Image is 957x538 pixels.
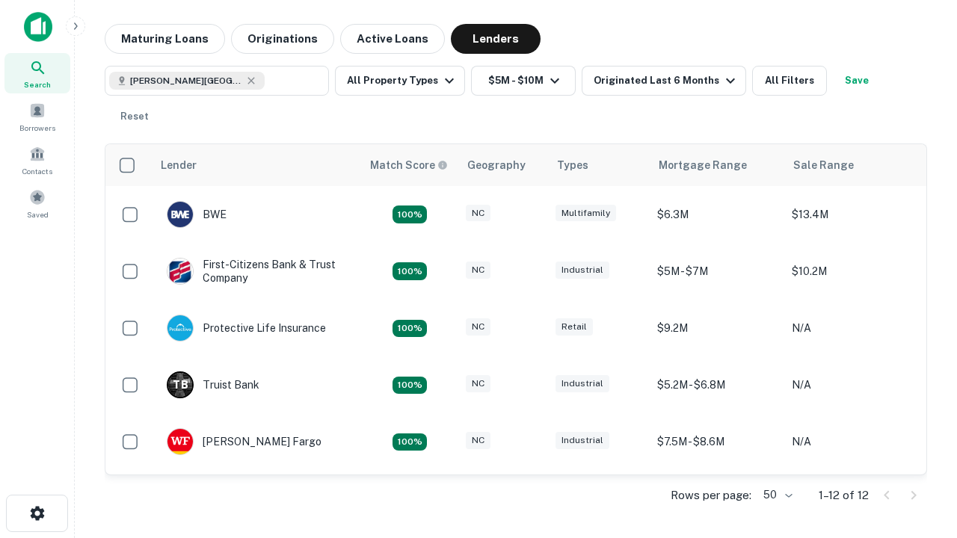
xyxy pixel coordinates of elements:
[27,208,49,220] span: Saved
[370,157,448,173] div: Capitalize uses an advanced AI algorithm to match your search with the best lender. The match sco...
[793,156,854,174] div: Sale Range
[650,186,784,243] td: $6.3M
[105,24,225,54] button: Maturing Loans
[458,144,548,186] th: Geography
[361,144,458,186] th: Capitalize uses an advanced AI algorithm to match your search with the best lender. The match sco...
[19,122,55,134] span: Borrowers
[784,243,919,300] td: $10.2M
[167,201,227,228] div: BWE
[466,262,490,279] div: NC
[556,318,593,336] div: Retail
[650,144,784,186] th: Mortgage Range
[4,183,70,223] a: Saved
[557,156,588,174] div: Types
[556,432,609,449] div: Industrial
[784,356,919,413] td: N/A
[24,12,52,42] img: capitalize-icon.png
[582,66,746,96] button: Originated Last 6 Months
[556,205,616,222] div: Multifamily
[152,144,361,186] th: Lender
[466,432,490,449] div: NC
[335,66,465,96] button: All Property Types
[167,371,259,398] div: Truist Bank
[4,53,70,93] a: Search
[466,318,490,336] div: NC
[650,470,784,527] td: $8.8M
[167,258,346,285] div: First-citizens Bank & Trust Company
[466,375,490,392] div: NC
[752,66,827,96] button: All Filters
[451,24,541,54] button: Lenders
[167,259,193,284] img: picture
[784,186,919,243] td: $13.4M
[833,66,881,96] button: Save your search to get updates of matches that match your search criteria.
[650,243,784,300] td: $5M - $7M
[4,96,70,137] a: Borrowers
[111,102,159,132] button: Reset
[466,205,490,222] div: NC
[556,375,609,392] div: Industrial
[650,413,784,470] td: $7.5M - $8.6M
[24,78,51,90] span: Search
[167,429,193,454] img: picture
[173,377,188,393] p: T B
[167,428,321,455] div: [PERSON_NAME] Fargo
[819,486,869,504] p: 1–12 of 12
[231,24,334,54] button: Originations
[650,300,784,356] td: $9.2M
[594,72,739,90] div: Originated Last 6 Months
[757,484,795,506] div: 50
[161,156,197,174] div: Lender
[393,262,427,280] div: Matching Properties: 2, hasApolloMatch: undefined
[22,165,52,177] span: Contacts
[659,156,747,174] div: Mortgage Range
[340,24,445,54] button: Active Loans
[130,74,242,87] span: [PERSON_NAME][GEOGRAPHIC_DATA], [GEOGRAPHIC_DATA]
[370,157,445,173] h6: Match Score
[167,315,193,341] img: picture
[650,356,784,413] td: $5.2M - $6.8M
[393,433,427,451] div: Matching Properties: 2, hasApolloMatch: undefined
[784,300,919,356] td: N/A
[784,470,919,527] td: N/A
[548,144,650,186] th: Types
[882,418,957,490] iframe: Chat Widget
[4,140,70,180] a: Contacts
[784,413,919,470] td: N/A
[393,320,427,338] div: Matching Properties: 2, hasApolloMatch: undefined
[467,156,526,174] div: Geography
[167,202,193,227] img: picture
[393,377,427,395] div: Matching Properties: 3, hasApolloMatch: undefined
[167,315,326,341] div: Protective Life Insurance
[556,262,609,279] div: Industrial
[784,144,919,186] th: Sale Range
[471,66,576,96] button: $5M - $10M
[393,205,427,223] div: Matching Properties: 2, hasApolloMatch: undefined
[671,486,751,504] p: Rows per page:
